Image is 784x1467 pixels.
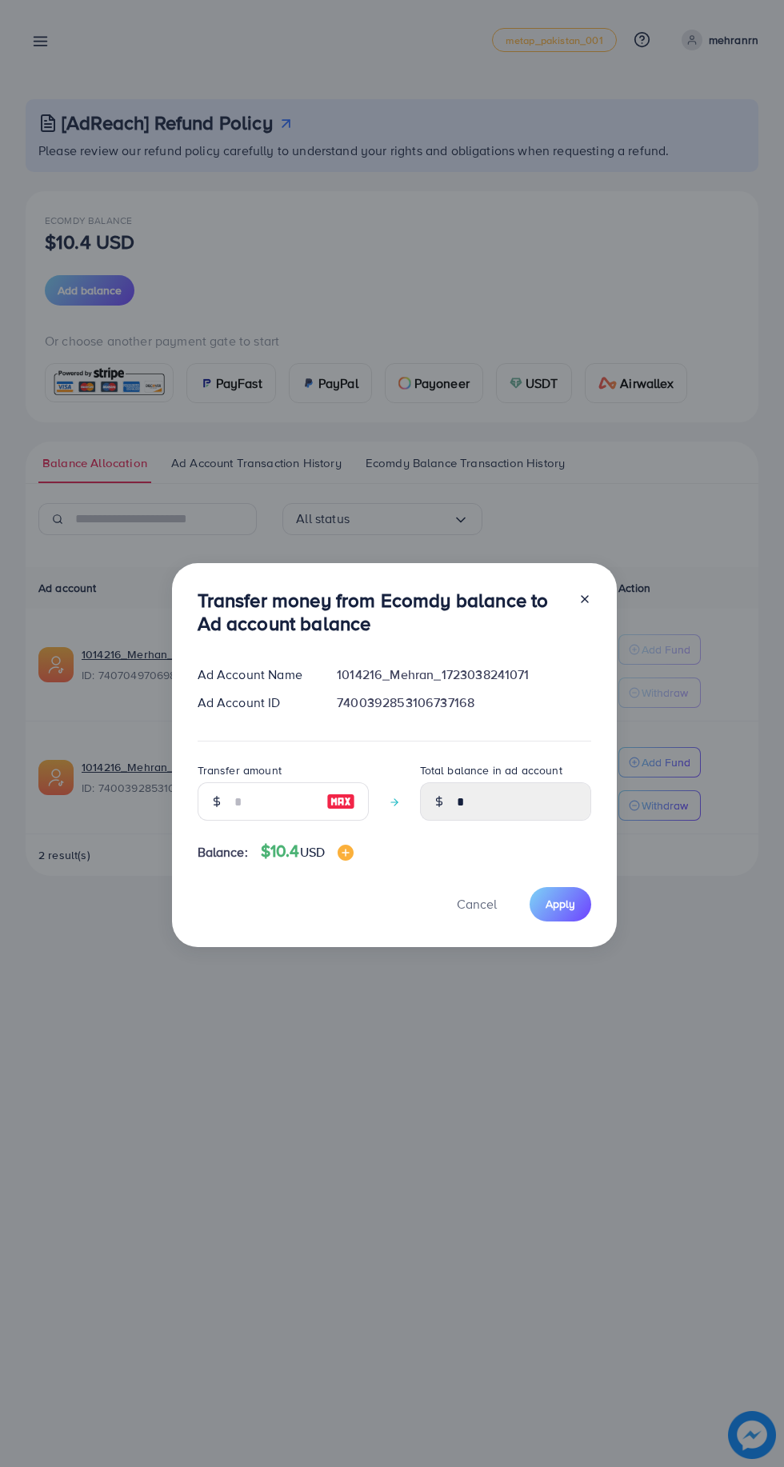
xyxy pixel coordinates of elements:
[185,694,325,712] div: Ad Account ID
[326,792,355,811] img: image
[437,887,517,921] button: Cancel
[198,843,248,861] span: Balance:
[420,762,562,778] label: Total balance in ad account
[324,666,603,684] div: 1014216_Mehran_1723038241071
[324,694,603,712] div: 7400392853106737168
[530,887,591,921] button: Apply
[457,895,497,913] span: Cancel
[198,589,566,635] h3: Transfer money from Ecomdy balance to Ad account balance
[185,666,325,684] div: Ad Account Name
[198,762,282,778] label: Transfer amount
[546,896,575,912] span: Apply
[261,841,354,861] h4: $10.4
[300,843,325,861] span: USD
[338,845,354,861] img: image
